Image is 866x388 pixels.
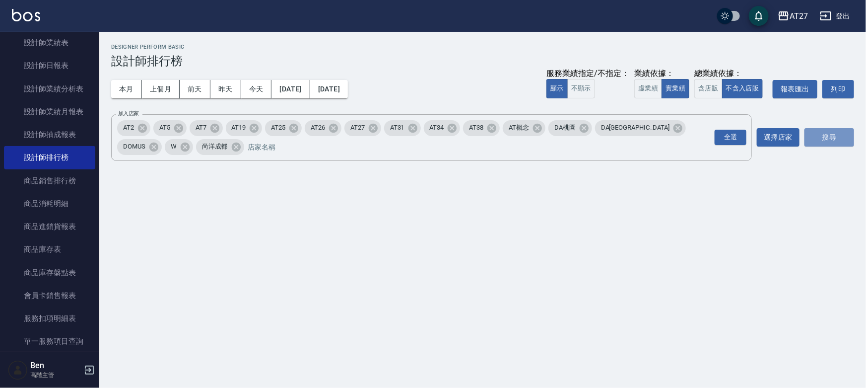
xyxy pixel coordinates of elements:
[546,79,568,98] button: 顯示
[503,123,535,133] span: AT概念
[165,142,183,152] span: W
[595,120,686,136] div: DA[GEOGRAPHIC_DATA]
[662,79,689,98] button: 實業績
[634,79,662,98] button: 虛業績
[757,128,799,147] button: 選擇店家
[196,142,234,152] span: 尚洋成都
[816,7,854,25] button: 登出
[715,130,746,145] div: 全選
[595,123,675,133] span: DA[GEOGRAPHIC_DATA]
[384,123,410,133] span: AT31
[246,138,720,155] input: 店家名稱
[4,100,95,123] a: 設計師業績月報表
[4,261,95,284] a: 商品庫存盤點表
[153,123,176,133] span: AT5
[503,120,545,136] div: AT概念
[463,123,489,133] span: AT38
[548,123,582,133] span: DA桃園
[4,330,95,353] a: 單一服務項目查詢
[190,123,212,133] span: AT7
[4,54,95,77] a: 設計師日報表
[694,79,722,98] button: 含店販
[190,120,223,136] div: AT7
[713,128,748,147] button: Open
[546,69,629,79] div: 服務業績指定/不指定：
[111,54,854,68] h3: 設計師排行榜
[226,120,263,136] div: AT19
[4,284,95,307] a: 會員卡銷售報表
[4,307,95,330] a: 服務扣項明細表
[310,80,348,98] button: [DATE]
[8,360,28,380] img: Person
[722,79,763,98] button: 不含入店販
[165,139,193,155] div: W
[117,123,140,133] span: AT2
[210,80,241,98] button: 昨天
[271,80,310,98] button: [DATE]
[12,9,40,21] img: Logo
[384,120,421,136] div: AT31
[111,44,854,50] h2: Designer Perform Basic
[4,238,95,261] a: 商品庫存表
[548,120,592,136] div: DA桃園
[117,120,150,136] div: AT2
[153,120,187,136] div: AT5
[4,78,95,100] a: 設計師業績分析表
[790,10,808,22] div: AT27
[344,123,371,133] span: AT27
[305,123,331,133] span: AT26
[4,146,95,169] a: 設計師排行榜
[241,80,272,98] button: 今天
[4,123,95,146] a: 設計師抽成報表
[265,123,291,133] span: AT25
[305,120,341,136] div: AT26
[749,6,769,26] button: save
[117,139,162,155] div: DOMUS
[142,80,180,98] button: 上個月
[4,192,95,215] a: 商品消耗明細
[463,120,500,136] div: AT38
[118,110,139,117] label: 加入店家
[30,371,81,380] p: 高階主管
[694,69,768,79] div: 總業績依據：
[804,128,854,147] button: 搜尋
[30,361,81,371] h5: Ben
[424,123,450,133] span: AT34
[117,142,151,152] span: DOMUS
[344,120,381,136] div: AT27
[196,139,244,155] div: 尚洋成都
[567,79,595,98] button: 不顯示
[634,69,689,79] div: 業績依據：
[4,169,95,192] a: 商品銷售排行榜
[180,80,210,98] button: 前天
[265,120,302,136] div: AT25
[424,120,461,136] div: AT34
[4,31,95,54] a: 設計師業績表
[226,123,252,133] span: AT19
[111,80,142,98] button: 本月
[4,215,95,238] a: 商品進銷貨報表
[774,6,812,26] button: AT27
[773,80,817,98] button: 報表匯出
[822,80,854,98] button: 列印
